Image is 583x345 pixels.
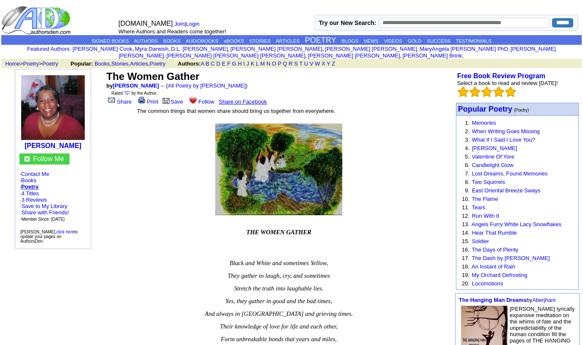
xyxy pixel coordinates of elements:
[465,179,469,185] font: 8.
[211,60,215,67] a: C
[472,246,518,253] a: The Days of Plenty
[238,60,242,67] a: H
[33,155,64,162] a: Follow Me
[278,60,281,67] a: P
[106,71,200,82] font: The Women Gather
[465,187,469,194] font: 9.
[472,187,541,194] a: East Oriental Breeze Sways
[170,47,171,52] font: i
[219,99,267,105] a: Share on Facebook
[178,60,201,67] b: Authors:
[310,60,314,67] a: V
[23,60,39,67] a: Poetry
[225,298,332,304] i: Yes, they gather in good and the bad times,
[2,60,69,67] font: > >
[224,38,244,44] a: eBOOKS
[71,60,343,67] font: , , ,
[137,108,335,114] font: The common things that women share should bring us together from everywhere.
[201,60,204,67] a: A
[72,46,132,52] a: [PERSON_NAME] Cook
[294,60,298,67] a: S
[175,21,203,27] font: |
[1,5,72,35] img: logo_ad.gif
[256,60,259,67] a: L
[25,156,30,162] img: gc.jpg
[136,99,158,105] a: Print
[159,82,247,89] font: → ( )
[276,38,300,44] a: ARTICLES
[465,145,469,151] font: 4.
[532,297,555,303] a: Aberjhani
[27,46,69,52] a: Featured Authors
[283,60,287,67] a: Q
[469,86,480,97] img: bigemptystars.png
[189,96,197,104] img: heart.gif
[119,20,173,27] font: [DOMAIN_NAME]
[161,99,183,105] a: Save
[472,162,514,168] a: Candlelight Glow
[22,190,39,197] a: 4 Titles
[332,60,335,67] a: Z
[457,80,558,86] font: Select a book to read and review [DATE]!
[472,280,503,287] a: Locomotions
[299,60,303,67] a: T
[168,82,246,89] a: All Poetry by [PERSON_NAME]
[215,123,342,215] img: 258105.jpg
[459,297,555,303] font: by
[135,46,168,52] a: Myra Darwish
[324,47,325,52] font: i
[27,46,71,52] font: :
[465,120,469,126] font: 1.
[42,60,58,67] a: Poetry
[462,230,469,236] font: 14.
[472,272,527,278] a: My Orchard Defrosting
[462,238,469,244] font: 15.
[465,137,469,143] font: 3.
[246,229,311,235] b: THE WOMEN GATHER
[230,260,328,266] i: Black and White and sometimes Yellow,
[72,46,556,59] font: , , , , , , , , , ,
[205,60,209,67] a: B
[465,162,469,168] font: 6.
[20,230,78,244] font: [PERSON_NAME], to update your pages on AuthorsDen.
[408,38,422,44] a: GOLD
[21,177,36,183] a: Books
[472,137,536,143] a: What If I Said I Love You?
[472,230,517,236] a: Hear That Rumble
[56,230,74,234] a: click here
[234,285,323,292] i: Stretch the truth into laughable lies.
[315,60,320,67] a: W
[419,47,419,52] font: i
[21,75,85,140] img: 108666.jpg
[20,203,69,222] font: · · ·
[108,97,115,104] img: share_page.gif
[459,297,527,303] a: The Hanging Man Dreams
[307,54,308,58] font: i
[472,153,514,160] a: Valentine Of Yore
[472,213,499,219] a: Run With It
[106,99,132,105] a: Share
[21,183,39,190] a: Poetry
[267,60,270,67] a: N
[462,246,469,253] font: 16.
[465,170,469,177] font: 7.
[232,60,236,67] a: G
[19,171,86,222] font: · · ·
[119,28,226,35] font: Where Authors and Readers come together!
[465,153,469,160] font: 5.
[111,91,157,96] font: Rated " " by the Author.
[308,52,400,59] a: [PERSON_NAME] [PERSON_NAME]
[272,60,276,67] a: O
[457,72,545,79] a: Free Book Review Program
[472,179,505,185] a: Two Squirrels
[462,272,469,278] font: 19.
[111,60,128,67] a: Stories
[230,46,322,52] a: [PERSON_NAME] [PERSON_NAME]
[456,38,491,44] a: TESTIMONIALS
[163,38,180,44] a: BOOKS
[419,46,508,52] a: MaryAngela [PERSON_NAME] PhD
[472,120,496,126] a: Memories
[462,280,469,287] font: 20.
